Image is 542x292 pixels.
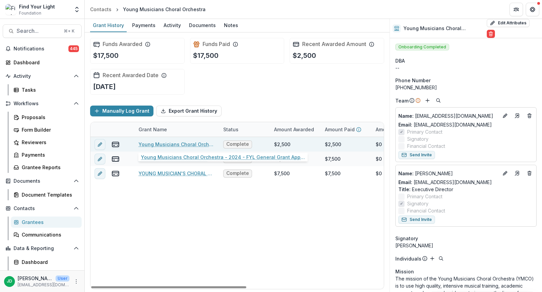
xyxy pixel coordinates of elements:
[95,154,105,164] button: edit
[203,41,230,47] h2: Funds Paid
[22,114,76,121] div: Proposals
[19,10,41,16] span: Foundation
[72,3,82,16] button: Open entity switcher
[395,57,405,64] span: DBA
[11,269,82,280] a: Data Report
[395,268,414,275] span: Mission
[193,50,218,61] p: $17,500
[219,126,243,133] div: Status
[11,189,82,200] a: Document Templates
[103,41,142,47] h2: Funds Awarded
[398,179,412,185] span: Email:
[3,43,82,54] button: Notifications445
[139,170,215,177] a: YOUNG MUSICIAN'S CHORAL ORCHESTRA-2018
[398,179,492,186] a: Email: [EMAIL_ADDRESS][DOMAIN_NAME]
[376,155,382,162] div: $0
[72,277,80,286] button: More
[395,97,409,104] p: Team
[3,57,82,68] a: Dashboard
[437,254,445,263] button: Search
[487,30,495,38] button: Delete
[395,84,537,91] div: [PHONE_NUMBER]
[14,73,71,79] span: Activity
[395,235,418,242] span: Signatory
[22,191,76,198] div: Document Templates
[325,170,340,177] div: $7,500
[186,20,218,30] div: Documents
[302,41,366,47] h2: Recent Awarded Amount
[293,50,316,61] p: $2,500
[395,77,431,84] span: Phone Number
[501,112,509,120] button: Edit
[270,122,321,137] div: Amount Awarded
[186,19,218,32] a: Documents
[134,122,219,137] div: Grant Name
[68,45,79,52] span: 445
[14,59,76,66] div: Dashboard
[407,135,429,142] span: Signatory
[512,110,523,121] a: Go to contact
[219,122,270,137] div: Status
[398,121,492,128] a: Email: [EMAIL_ADDRESS][DOMAIN_NAME]
[22,231,76,238] div: Communications
[90,19,127,32] a: Grant History
[161,19,184,32] a: Activity
[87,4,208,14] nav: breadcrumb
[395,44,449,50] span: Onboarding Completed
[3,98,82,109] button: Open Workflows
[3,203,82,214] button: Open Contacts
[376,170,382,177] div: $0
[395,255,421,262] p: Individuals
[11,124,82,135] a: Form Builder
[403,26,484,31] h2: Young Musicians Choral Orchestra
[398,216,435,224] button: Send Invite
[161,20,184,30] div: Activity
[3,71,82,82] button: Open Activity
[221,20,241,30] div: Notes
[111,140,120,149] button: view-payments
[274,170,290,177] div: $7,500
[372,122,422,137] div: Amount Payable
[221,19,241,32] a: Notes
[398,186,411,192] span: Title :
[90,6,111,13] div: Contacts
[321,122,372,137] div: Amount Paid
[398,122,412,128] span: Email:
[11,229,82,240] a: Communications
[398,112,498,119] a: Name: [EMAIL_ADDRESS][DOMAIN_NAME]
[3,176,82,186] button: Open Documents
[103,72,159,78] h2: Recent Awarded Date
[111,155,120,163] button: view-payments
[398,186,534,193] p: Executive Director
[18,275,53,282] p: [PERSON_NAME]
[22,219,76,226] div: Grantees
[95,168,105,179] button: edit
[407,142,445,150] span: Financial Contact
[11,149,82,160] a: Payments
[398,170,498,177] a: Name: [PERSON_NAME]
[22,126,76,133] div: Form Builder
[3,24,82,38] button: Search...
[395,242,537,249] div: [PERSON_NAME]
[129,20,158,30] div: Payments
[14,101,71,107] span: Workflows
[11,256,82,268] a: Dashboard
[90,20,127,30] div: Grant History
[226,171,249,176] span: Complete
[487,19,529,27] button: Edit Attributes
[134,126,171,133] div: Grant Name
[156,106,222,116] button: Export Grant History
[395,64,537,71] div: --
[274,155,290,162] div: $7,500
[22,139,76,146] div: Reviewers
[22,86,76,93] div: Tasks
[512,168,523,179] a: Go to contact
[95,139,105,150] button: edit
[139,155,215,162] a: YOUNG MUSICIAN'S CHORAL ORCHESTRA-2019
[407,207,445,214] span: Financial Contact
[22,151,76,158] div: Payments
[14,246,71,251] span: Data & Reporting
[93,50,119,61] p: $17,500
[325,141,341,148] div: $2,500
